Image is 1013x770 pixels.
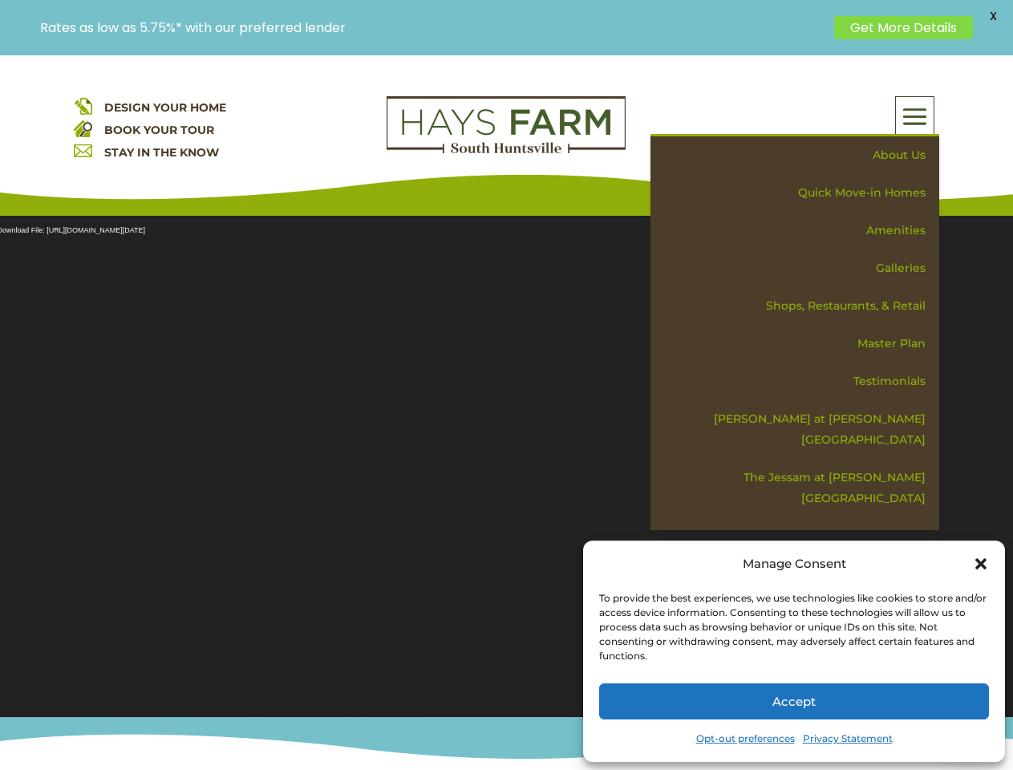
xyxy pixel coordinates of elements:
[104,123,214,137] a: BOOK YOUR TOUR
[662,212,939,249] a: Amenities
[74,96,92,115] img: design your home
[981,4,1005,28] span: X
[662,459,939,517] a: The Jessam at [PERSON_NAME][GEOGRAPHIC_DATA]
[662,287,939,325] a: Shops, Restaurants, & Retail
[696,727,795,750] a: Opt-out preferences
[803,727,893,750] a: Privacy Statement
[387,143,626,157] a: hays farm homes huntsville development
[104,100,226,115] a: DESIGN YOUR HOME
[599,683,989,719] button: Accept
[40,20,826,35] p: Rates as low as 5.75%* with our preferred lender
[662,136,939,174] a: About Us
[743,553,846,575] div: Manage Consent
[973,556,989,572] div: Close dialog
[662,517,939,555] a: Contact Us
[74,119,92,137] img: book your home tour
[662,325,939,363] a: Master Plan
[599,591,987,663] div: To provide the best experiences, we use technologies like cookies to store and/or access device i...
[662,174,939,212] a: Quick Move-in Homes
[834,16,973,39] a: Get More Details
[662,249,939,287] a: Galleries
[662,400,939,459] a: [PERSON_NAME] at [PERSON_NAME][GEOGRAPHIC_DATA]
[387,96,626,154] img: Logo
[662,363,939,400] a: Testimonials
[104,145,219,160] a: STAY IN THE KNOW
